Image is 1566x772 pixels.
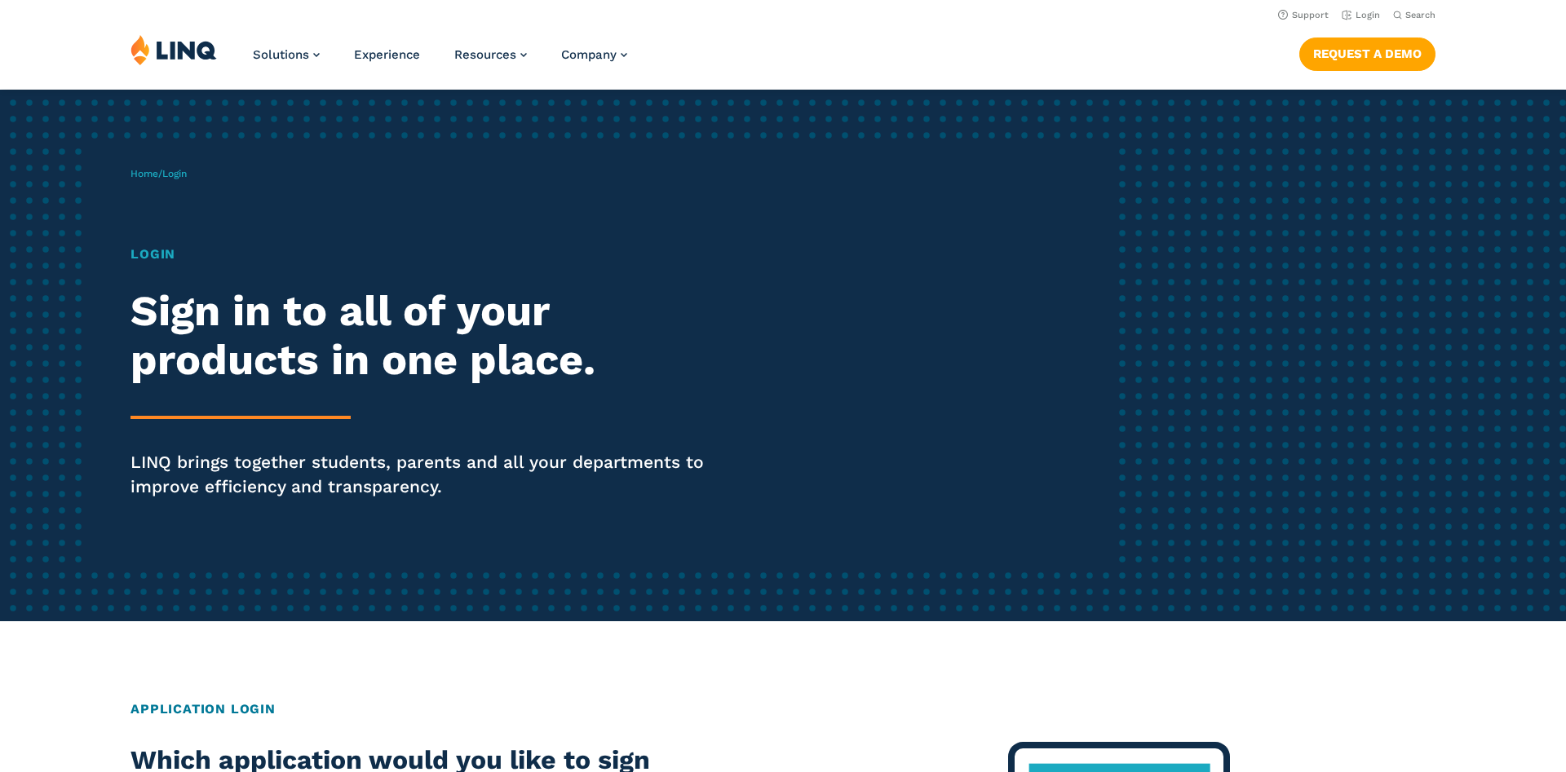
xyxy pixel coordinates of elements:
[1299,34,1435,70] nav: Button Navigation
[454,47,516,62] span: Resources
[130,287,734,385] h2: Sign in to all of your products in one place.
[1405,10,1435,20] span: Search
[130,450,734,499] p: LINQ brings together students, parents and all your departments to improve efficiency and transpa...
[253,47,309,62] span: Solutions
[253,34,627,88] nav: Primary Navigation
[130,34,217,65] img: LINQ | K‑12 Software
[1342,10,1380,20] a: Login
[253,47,320,62] a: Solutions
[1393,9,1435,21] button: Open Search Bar
[162,168,187,179] span: Login
[130,168,158,179] a: Home
[130,245,734,264] h1: Login
[354,47,420,62] a: Experience
[454,47,527,62] a: Resources
[561,47,617,62] span: Company
[130,168,187,179] span: /
[1299,37,1435,70] a: Request a Demo
[561,47,627,62] a: Company
[1278,10,1329,20] a: Support
[130,699,1435,719] h2: Application Login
